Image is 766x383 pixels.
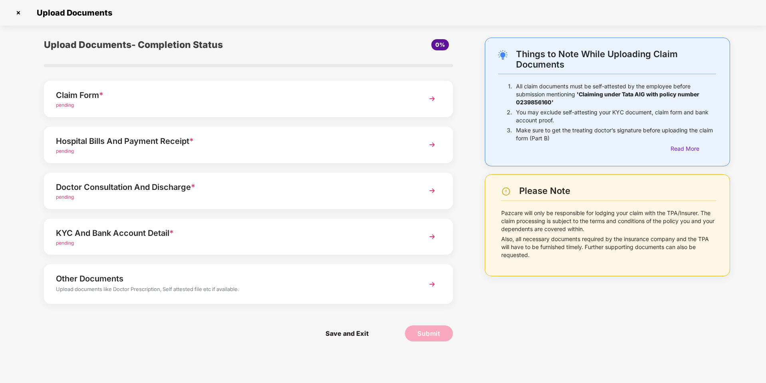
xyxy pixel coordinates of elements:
[507,108,512,124] p: 2.
[318,325,377,341] span: Save and Exit
[501,209,716,233] p: Pazcare will only be responsible for lodging your claim with the TPA/Insurer. The claim processin...
[56,89,409,102] div: Claim Form
[56,285,409,295] div: Upload documents like Doctor Prescription, Self attested file etc if available.
[508,82,512,106] p: 1.
[435,41,445,48] span: 0%
[516,49,716,70] div: Things to Note While Uploading Claim Documents
[56,240,74,246] span: pending
[44,38,317,52] div: Upload Documents- Completion Status
[671,144,716,153] div: Read More
[519,186,716,196] div: Please Note
[516,126,716,142] p: Make sure to get the treating doctor’s signature before uploading the claim form (Part B)
[516,82,716,106] p: All claim documents must be self-attested by the employee before submission mentioning
[56,181,409,193] div: Doctor Consultation And Discharge
[56,148,74,154] span: pending
[425,184,439,198] img: svg+xml;base64,PHN2ZyBpZD0iTmV4dCIgeG1sbnM9Imh0dHA6Ly93d3cudzMub3JnLzIwMDAvc3ZnIiB3aWR0aD0iMzYiIG...
[405,325,453,341] button: Submit
[29,8,116,18] span: Upload Documents
[56,102,74,108] span: pending
[12,6,25,19] img: svg+xml;base64,PHN2ZyBpZD0iQ3Jvc3MtMzJ4MzIiIHhtbG5zPSJodHRwOi8vd3d3LnczLm9yZy8yMDAwL3N2ZyIgd2lkdG...
[501,235,716,259] p: Also, all necessary documents required by the insurance company and the TPA will have to be furni...
[56,135,409,148] div: Hospital Bills And Payment Receipt
[56,227,409,239] div: KYC And Bank Account Detail
[507,126,512,142] p: 3.
[516,108,716,124] p: You may exclude self-attesting your KYC document, claim form and bank account proof.
[56,272,409,285] div: Other Documents
[425,138,439,152] img: svg+xml;base64,PHN2ZyBpZD0iTmV4dCIgeG1sbnM9Imh0dHA6Ly93d3cudzMub3JnLzIwMDAvc3ZnIiB3aWR0aD0iMzYiIG...
[501,187,511,196] img: svg+xml;base64,PHN2ZyBpZD0iV2FybmluZ18tXzI0eDI0IiBkYXRhLW5hbWU9Ildhcm5pbmcgLSAyNHgyNCIgeG1sbnM9Im...
[516,91,699,106] b: 'Claiming under Tata AIG with policy number 0239856160'
[425,229,439,244] img: svg+xml;base64,PHN2ZyBpZD0iTmV4dCIgeG1sbnM9Imh0dHA6Ly93d3cudzMub3JnLzIwMDAvc3ZnIiB3aWR0aD0iMzYiIG...
[56,194,74,200] span: pending
[498,50,508,60] img: svg+xml;base64,PHN2ZyB4bWxucz0iaHR0cDovL3d3dy53My5vcmcvMjAwMC9zdmciIHdpZHRoPSIyNC4wOTMiIGhlaWdodD...
[425,277,439,291] img: svg+xml;base64,PHN2ZyBpZD0iTmV4dCIgeG1sbnM9Imh0dHA6Ly93d3cudzMub3JnLzIwMDAvc3ZnIiB3aWR0aD0iMzYiIG...
[425,92,439,106] img: svg+xml;base64,PHN2ZyBpZD0iTmV4dCIgeG1sbnM9Imh0dHA6Ly93d3cudzMub3JnLzIwMDAvc3ZnIiB3aWR0aD0iMzYiIG...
